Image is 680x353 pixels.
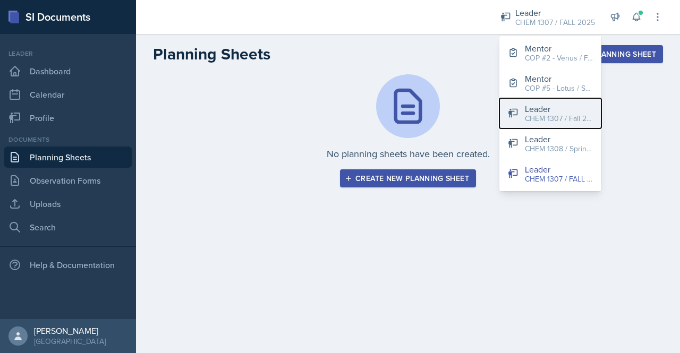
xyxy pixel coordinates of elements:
button: Mentor COP #5 - Lotus / Spring 2025 [499,68,601,98]
h2: Planning Sheets [153,45,270,64]
a: Profile [4,107,132,128]
div: CHEM 1308 / Spring 2025 [525,143,593,154]
button: Leader CHEM 1308 / Spring 2025 [499,128,601,159]
a: Planning Sheets [4,147,132,168]
div: [GEOGRAPHIC_DATA] [34,336,106,347]
a: Observation Forms [4,170,132,191]
div: Create new planning sheet [347,174,469,183]
div: Leader [525,102,593,115]
div: COP #5 - Lotus / Spring 2025 [525,83,593,94]
div: Mentor [525,42,593,55]
div: CHEM 1307 / FALL 2025 [515,17,595,28]
button: Mentor COP #2 - Venus / FALL 2025 [499,38,601,68]
a: Calendar [4,84,132,105]
div: Leader [525,163,593,176]
button: New Planning Sheet [558,45,663,63]
div: Leader [515,6,595,19]
button: Create new planning sheet [340,169,476,187]
a: Dashboard [4,61,132,82]
div: Leader [525,133,593,145]
div: Documents [4,135,132,144]
div: COP #2 - Venus / FALL 2025 [525,53,593,64]
p: No planning sheets have been created. [327,147,490,161]
div: Mentor [525,72,593,85]
div: New Planning Sheet [565,50,656,58]
div: Help & Documentation [4,254,132,275]
div: CHEM 1307 / FALL 2025 [525,174,593,185]
a: Search [4,217,132,238]
a: Uploads [4,193,132,214]
div: Leader [4,49,132,58]
button: Leader CHEM 1307 / Fall 2024 [499,98,601,128]
button: Leader CHEM 1307 / FALL 2025 [499,159,601,189]
div: CHEM 1307 / Fall 2024 [525,113,593,124]
div: [PERSON_NAME] [34,325,106,336]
